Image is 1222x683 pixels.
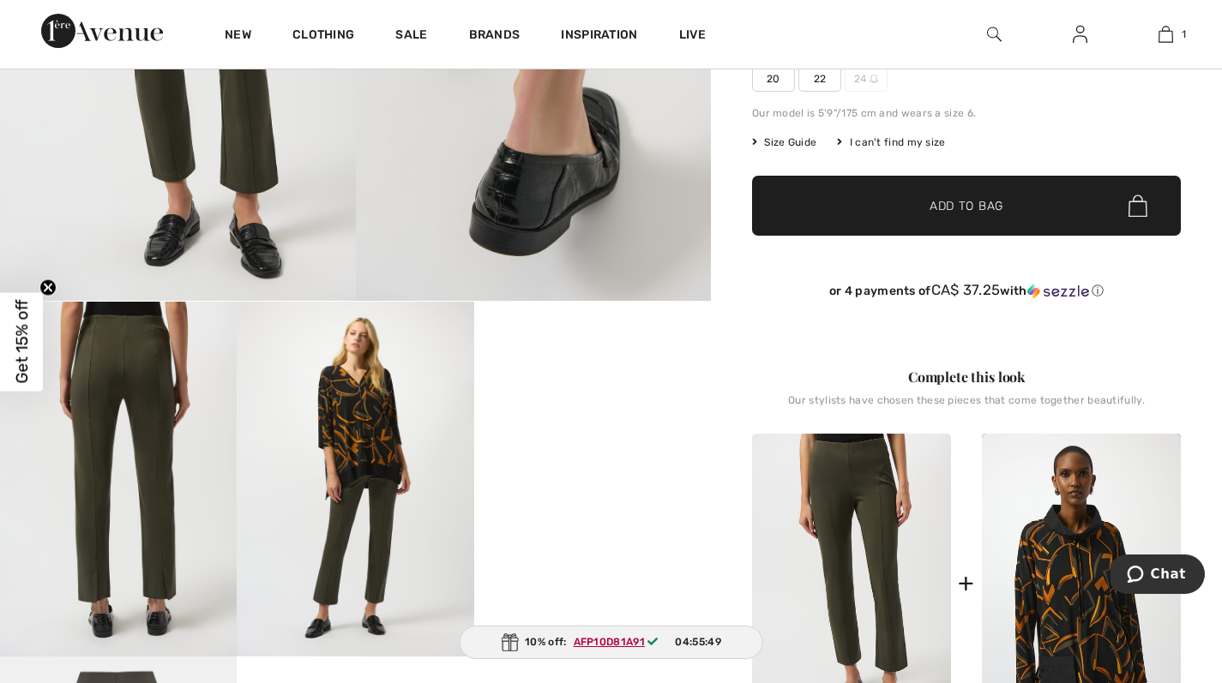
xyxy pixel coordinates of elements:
iframe: Opens a widget where you can chat to one of our agents [1111,554,1205,597]
div: or 4 payments of with [752,282,1181,299]
span: Add to Bag [930,197,1003,215]
img: Gift.svg [501,633,518,651]
a: Brands [469,27,521,45]
img: ring-m.svg [870,75,878,83]
button: Add to Bag [752,176,1181,236]
span: Inspiration [561,27,637,45]
img: 1ère Avenue [41,14,163,48]
div: Our model is 5'9"/175 cm and wears a size 6. [752,105,1181,121]
div: I can't find my size [837,135,945,150]
img: search the website [987,24,1002,45]
div: Our stylists have chosen these pieces that come together beautifully. [752,394,1181,420]
span: 04:55:49 [675,634,720,650]
img: My Info [1073,24,1087,45]
div: or 4 payments ofCA$ 37.25withSezzle Click to learn more about Sezzle [752,282,1181,305]
span: 1 [1182,27,1186,42]
img: Sezzle [1027,284,1089,299]
span: 22 [798,66,841,92]
img: Bag.svg [1129,195,1147,217]
span: Size Guide [752,135,816,150]
span: 20 [752,66,795,92]
span: 24 [845,66,888,92]
div: Complete this look [752,367,1181,387]
a: Live [679,26,706,44]
video: Your browser does not support the video tag. [474,302,711,420]
a: Clothing [292,27,354,45]
a: Sale [395,27,427,45]
img: Slim Ankle-Length Trousers Style 253920. 4 [237,302,473,656]
a: Sign In [1059,24,1101,45]
button: Close teaser [39,279,57,296]
div: 10% off: [459,626,763,659]
ins: AFP10D81A91 [574,636,645,648]
div: + [958,564,974,602]
a: 1 [1123,24,1207,45]
span: Get 15% off [12,300,32,384]
img: My Bag [1159,24,1173,45]
span: CA$ 37.25 [931,281,1001,298]
a: New [225,27,251,45]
